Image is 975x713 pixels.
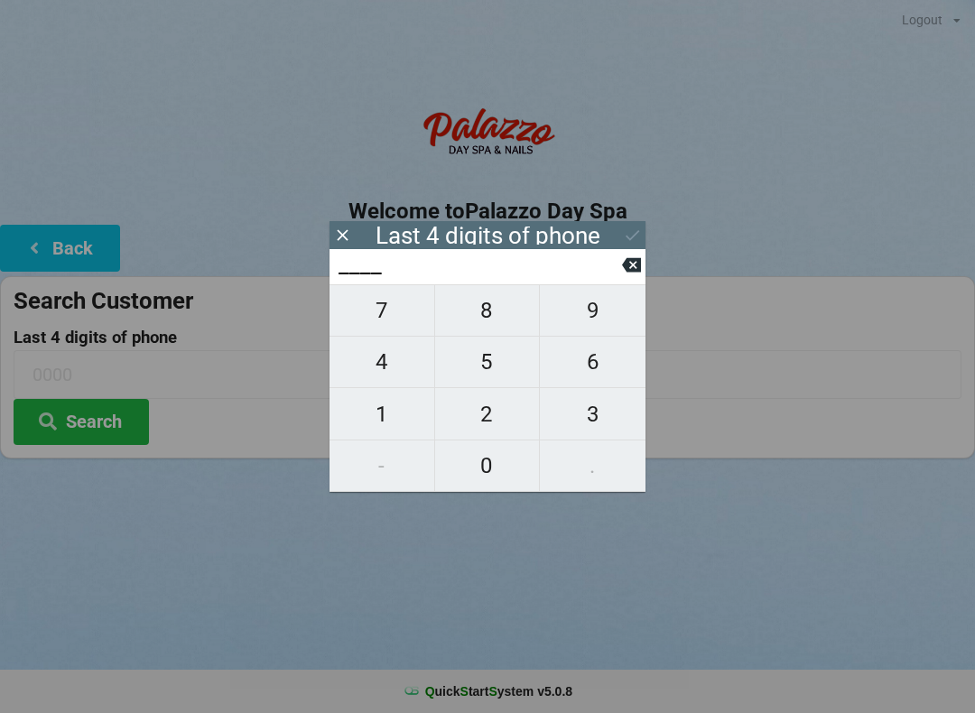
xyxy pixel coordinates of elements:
span: 9 [540,292,645,329]
span: 7 [330,292,434,329]
button: 1 [330,388,435,440]
span: 3 [540,395,645,433]
div: Last 4 digits of phone [376,227,600,245]
span: 1 [330,395,434,433]
span: 4 [330,343,434,381]
button: 6 [540,337,645,388]
button: 2 [435,388,541,440]
button: 7 [330,284,435,337]
span: 6 [540,343,645,381]
button: 8 [435,284,541,337]
button: 3 [540,388,645,440]
button: 0 [435,440,541,492]
button: 9 [540,284,645,337]
span: 5 [435,343,540,381]
span: 2 [435,395,540,433]
button: 4 [330,337,435,388]
span: 8 [435,292,540,329]
button: 5 [435,337,541,388]
span: 0 [435,447,540,485]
